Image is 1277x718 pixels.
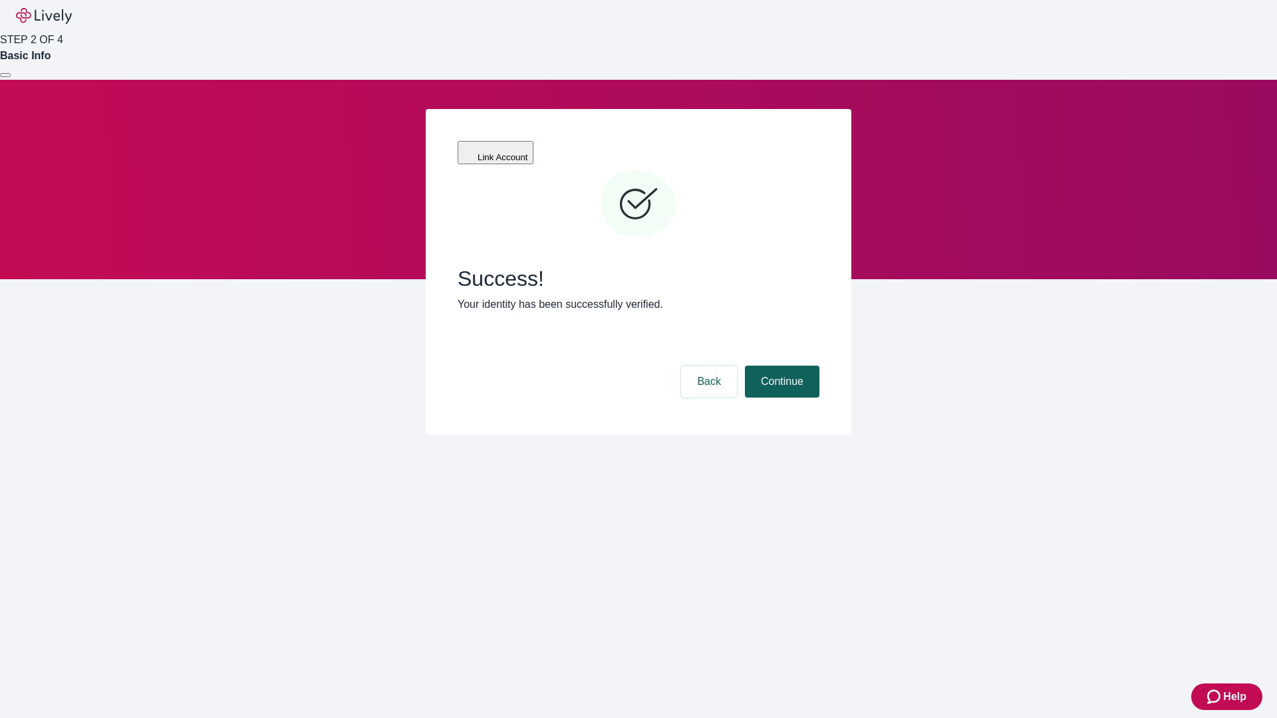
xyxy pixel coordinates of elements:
button: Zendesk support iconHelp [1191,683,1262,710]
button: Link Account [458,141,533,164]
p: Your identity has been successfully verified. [458,297,819,312]
span: Help [1223,689,1246,705]
svg: Checkmark icon [599,165,678,245]
button: Continue [745,366,819,398]
img: Lively [16,8,72,24]
svg: Zendesk support icon [1207,689,1223,705]
span: Success! [458,266,819,291]
button: Back [681,366,737,398]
